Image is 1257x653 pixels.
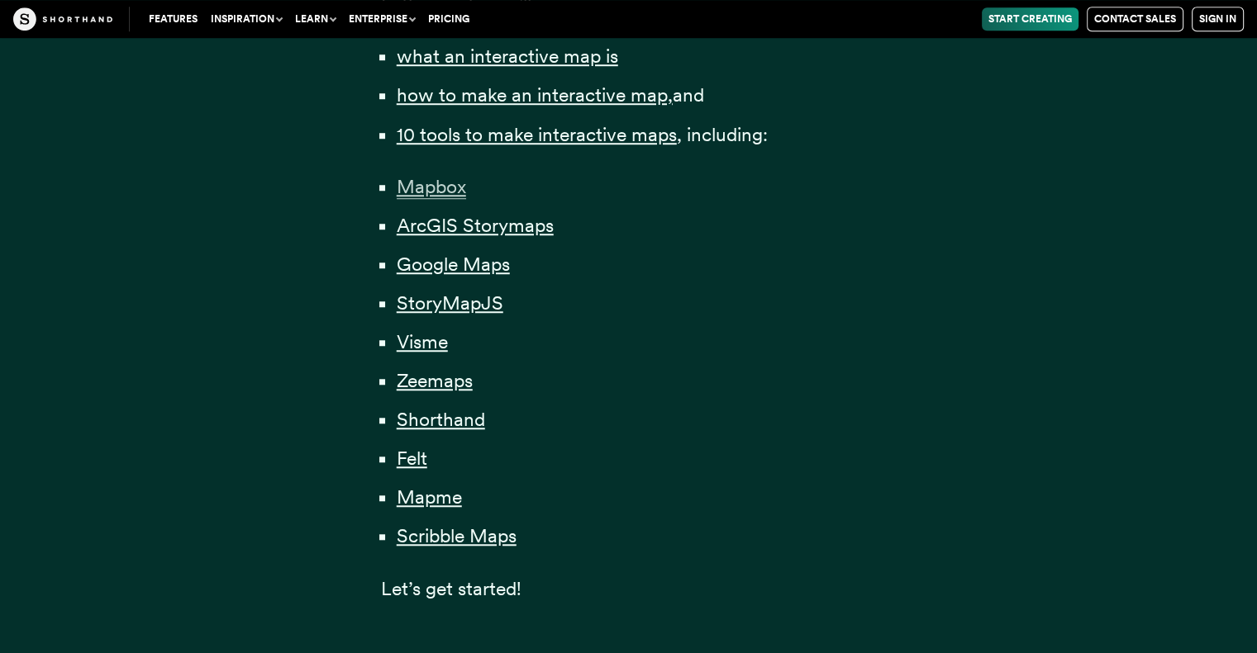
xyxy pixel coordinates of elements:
a: Felt [397,447,427,470]
a: Visme [397,330,448,353]
span: , including: [677,123,768,146]
img: The Craft [13,7,112,31]
button: Enterprise [342,7,421,31]
a: 10 tools to make interactive maps [397,123,677,146]
a: Contact Sales [1087,7,1183,31]
a: Scribble Maps [397,524,517,547]
a: Shorthand [397,408,485,431]
button: Learn [288,7,342,31]
span: Let’s get started! [381,577,521,600]
a: what an interactive map is [397,45,618,68]
a: ArcGIS Storymaps [397,214,554,237]
a: Sign in [1192,7,1244,31]
a: Pricing [421,7,476,31]
a: Start Creating [982,7,1078,31]
a: how to make an interactive map, [397,83,673,106]
a: Mapme [397,485,462,509]
a: Zeemaps [397,369,473,392]
a: Google Maps [397,253,510,276]
span: Mapbox [397,175,466,199]
span: and [673,83,704,106]
a: Features [142,7,204,31]
button: Inspiration [204,7,288,31]
a: StoryMapJS [397,291,503,315]
a: Mapbox [397,175,466,198]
